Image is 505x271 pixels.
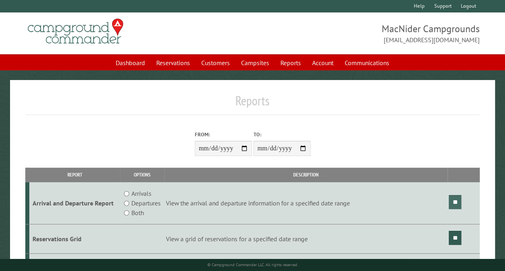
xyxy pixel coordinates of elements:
td: Reservations Grid [29,224,121,254]
small: © Campground Commander LLC. All rights reserved. [207,262,298,267]
a: Dashboard [111,55,150,70]
h1: Reports [25,93,480,115]
td: Arrival and Departure Report [29,182,121,224]
label: From: [195,131,252,138]
a: Customers [196,55,235,70]
label: Departures [131,198,161,208]
span: MacNider Campgrounds [EMAIL_ADDRESS][DOMAIN_NAME] [253,22,480,45]
a: Reports [276,55,306,70]
label: Both [131,208,144,218]
td: View a grid of reservations for a specified date range [164,224,448,254]
a: Communications [340,55,394,70]
a: Reservations [151,55,195,70]
th: Report [29,168,121,182]
a: Campsites [236,55,274,70]
td: View the arrival and departure information for a specified date range [164,182,448,224]
label: Arrivals [131,189,151,198]
th: Options [120,168,164,182]
th: Description [164,168,448,182]
label: To: [254,131,311,138]
a: Account [307,55,338,70]
img: Campground Commander [25,16,126,47]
